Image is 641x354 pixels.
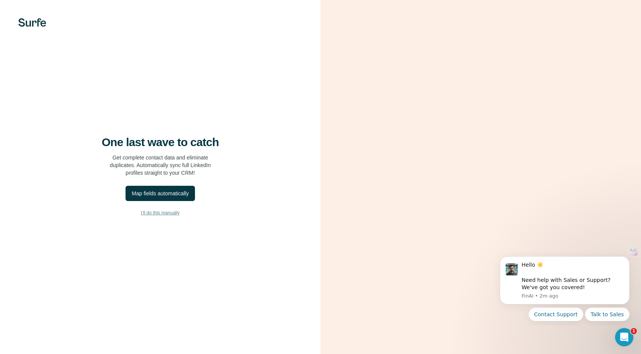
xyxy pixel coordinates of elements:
img: Surfe's logo [18,18,46,27]
span: I’ll do this manually [141,209,179,216]
iframe: Intercom live chat [615,328,633,346]
div: Map fields automatically [132,190,188,197]
h4: One last wave to catch [102,135,219,149]
iframe: Intercom notifications message [488,249,641,326]
span: 1 [631,328,637,334]
button: Map fields automatically [126,186,195,201]
button: I’ll do this manually [15,207,305,219]
p: Get complete contact data and eliminate duplicates. Automatically sync full LinkedIn profiles str... [110,154,211,177]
